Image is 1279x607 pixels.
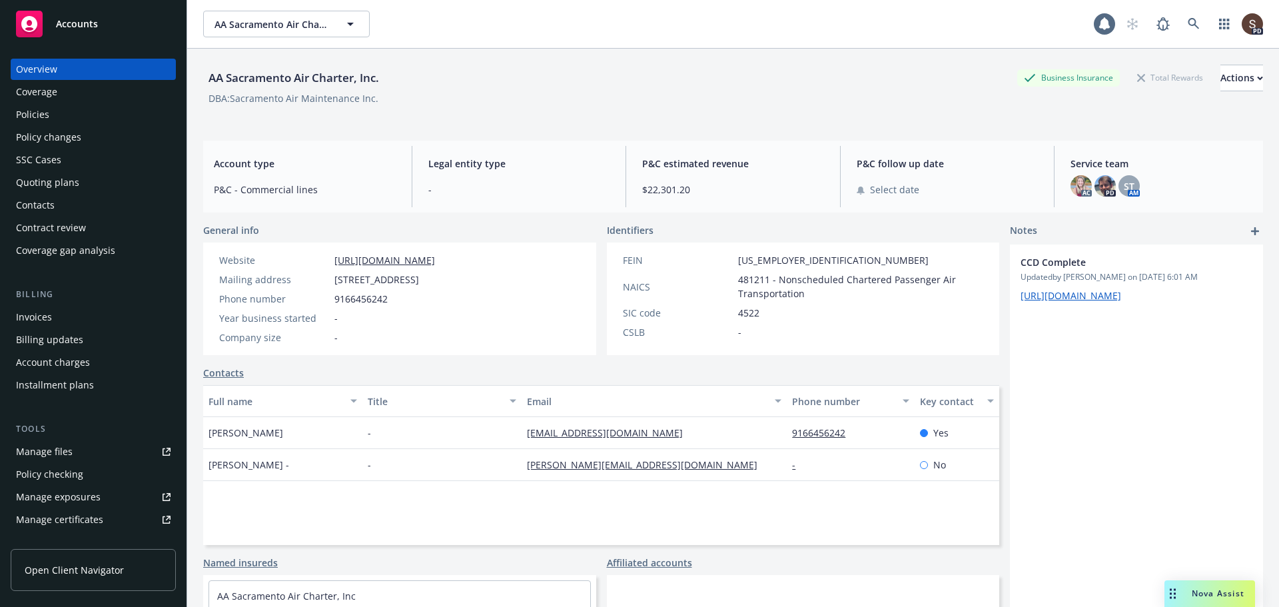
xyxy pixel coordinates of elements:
div: Business Insurance [1017,69,1120,86]
span: Service team [1070,157,1252,171]
a: Contacts [203,366,244,380]
div: Quoting plans [16,172,79,193]
span: $22,301.20 [642,183,824,197]
span: Identifiers [607,223,653,237]
span: General info [203,223,259,237]
a: Manage claims [11,532,176,553]
a: Manage certificates [11,509,176,530]
div: Manage files [16,441,73,462]
a: Account charges [11,352,176,373]
div: Manage exposures [16,486,101,508]
a: [EMAIL_ADDRESS][DOMAIN_NAME] [527,426,693,439]
a: Invoices [11,306,176,328]
a: SSC Cases [11,149,176,171]
a: - [792,458,806,471]
button: Full name [203,385,362,417]
div: SSC Cases [16,149,61,171]
div: NAICS [623,280,733,294]
div: Phone number [792,394,894,408]
span: - [368,458,371,472]
a: Start snowing [1119,11,1146,37]
div: Policy checking [16,464,83,485]
a: Coverage [11,81,176,103]
img: photo [1094,175,1116,197]
span: No [933,458,946,472]
div: Overview [16,59,57,80]
div: Coverage [16,81,57,103]
a: AA Sacramento Air Charter, Inc [217,590,356,602]
a: Billing updates [11,329,176,350]
div: Account charges [16,352,90,373]
div: Contacts [16,195,55,216]
a: Accounts [11,5,176,43]
div: Full name [209,394,342,408]
a: Policies [11,104,176,125]
div: Title [368,394,502,408]
span: Updated by [PERSON_NAME] on [DATE] 6:01 AM [1021,271,1252,283]
span: - [334,311,338,325]
div: Key contact [920,394,979,408]
div: Policy changes [16,127,81,148]
div: Billing updates [16,329,83,350]
div: FEIN [623,253,733,267]
div: AA Sacramento Air Charter, Inc. [203,69,384,87]
a: Quoting plans [11,172,176,193]
span: [PERSON_NAME] - [209,458,289,472]
span: Legal entity type [428,157,610,171]
span: 9166456242 [334,292,388,306]
div: Actions [1220,65,1263,91]
span: AA Sacramento Air Charter, Inc. [214,17,330,31]
a: Policy changes [11,127,176,148]
a: add [1247,223,1263,239]
span: [STREET_ADDRESS] [334,273,419,287]
span: Nova Assist [1192,588,1244,599]
div: Manage claims [16,532,83,553]
span: P&C follow up date [857,157,1039,171]
a: Contacts [11,195,176,216]
div: Phone number [219,292,329,306]
a: Report a Bug [1150,11,1176,37]
button: Email [522,385,787,417]
a: Policy checking [11,464,176,485]
a: [URL][DOMAIN_NAME] [334,254,435,267]
div: DBA: Sacramento Air Maintenance Inc. [209,91,378,105]
span: Manage exposures [11,486,176,508]
div: Mailing address [219,273,329,287]
span: Account type [214,157,396,171]
span: - [368,426,371,440]
div: Manage certificates [16,509,103,530]
div: SIC code [623,306,733,320]
div: Billing [11,288,176,301]
a: Switch app [1211,11,1238,37]
div: Coverage gap analysis [16,240,115,261]
div: CCD CompleteUpdatedby [PERSON_NAME] on [DATE] 6:01 AM[URL][DOMAIN_NAME] [1010,245,1263,313]
div: Website [219,253,329,267]
a: Coverage gap analysis [11,240,176,261]
a: Overview [11,59,176,80]
img: photo [1070,175,1092,197]
button: Key contact [915,385,999,417]
span: CCD Complete [1021,255,1218,269]
span: Select date [870,183,919,197]
div: Policies [16,104,49,125]
a: [URL][DOMAIN_NAME] [1021,289,1121,302]
a: Search [1180,11,1207,37]
div: Company size [219,330,329,344]
a: Named insureds [203,556,278,570]
img: photo [1242,13,1263,35]
a: Installment plans [11,374,176,396]
div: Invoices [16,306,52,328]
a: 9166456242 [792,426,856,439]
div: Tools [11,422,176,436]
div: Drag to move [1164,580,1181,607]
button: Title [362,385,522,417]
div: Contract review [16,217,86,239]
span: P&C estimated revenue [642,157,824,171]
span: 481211 - Nonscheduled Chartered Passenger Air Transportation [738,273,984,301]
span: ST [1124,179,1134,193]
div: Installment plans [16,374,94,396]
a: Contract review [11,217,176,239]
span: Open Client Navigator [25,563,124,577]
span: Yes [933,426,949,440]
span: - [738,325,741,339]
